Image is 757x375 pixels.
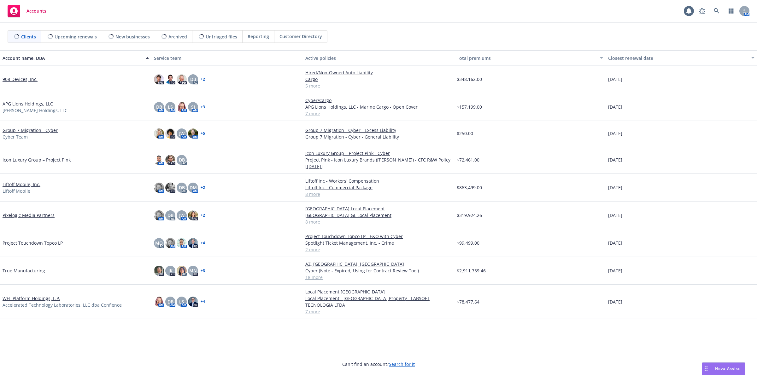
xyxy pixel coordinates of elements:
[457,55,596,61] div: Total premiums
[201,77,205,81] a: + 2
[115,33,150,40] span: New businesses
[305,261,452,267] a: AZ, [GEOGRAPHIC_DATA], [GEOGRAPHIC_DATA]
[305,267,452,274] a: Cyber (Note - Expired; Using for Contract Review Tool)
[606,50,757,65] button: Closest renewal date
[305,233,452,240] a: Project Touchdown Topco LP - E&O with Cyber
[155,240,163,246] span: MQ
[305,110,452,117] a: 7 more
[179,184,185,191] span: DB
[608,298,622,305] span: [DATE]
[389,361,415,367] a: Search for it
[305,205,452,212] a: [GEOGRAPHIC_DATA] Local Placement
[55,33,97,40] span: Upcoming renewals
[608,240,622,246] span: [DATE]
[3,240,63,246] a: Project Touchdown Topco LP
[305,240,452,246] a: Spotlight Ticket Management, Inc. - Crime
[189,267,197,274] span: MN
[201,105,205,109] a: + 3
[165,238,175,248] img: photo
[154,266,164,276] img: photo
[305,295,452,308] a: Local Placement - [GEOGRAPHIC_DATA] Property - LABSOFT TECNOLOGIA LTDA
[608,212,622,219] span: [DATE]
[457,240,479,246] span: $99,499.00
[608,130,622,137] span: [DATE]
[702,363,710,375] div: Drag to move
[165,183,175,193] img: photo
[702,362,745,375] button: Nova Assist
[305,55,452,61] div: Active policies
[305,150,452,156] a: Icon Luxury Group – Project Pink - Cyber
[167,212,173,219] span: DB
[457,298,479,305] span: $78,477.64
[168,267,173,274] span: JK
[21,33,36,40] span: Clients
[305,308,452,315] a: 7 more
[305,134,452,140] a: Group 7 Migration - Cyber - General Liability
[206,33,237,40] span: Untriaged files
[608,104,622,110] span: [DATE]
[303,50,454,65] button: Active policies
[305,274,452,281] a: 18 more
[608,55,748,61] div: Closest renewal date
[342,361,415,367] span: Can't find an account?
[179,130,185,137] span: JW
[305,104,452,110] a: APG Lions Holdings, LLC - Marine Cargo - Open Cover
[188,128,198,139] img: photo
[305,246,452,253] a: 2 more
[305,178,452,184] a: Liftoff Inc - Workers' Compensation
[457,76,482,82] span: $348,162.00
[3,55,142,61] div: Account name, DBA
[165,155,175,165] img: photo
[305,288,452,295] a: Local Placement [GEOGRAPHIC_DATA]
[457,184,482,191] span: $863,499.00
[168,33,187,40] span: Archived
[179,298,184,305] span: LS
[177,74,187,84] img: photo
[165,128,175,139] img: photo
[608,184,622,191] span: [DATE]
[3,267,45,274] a: True Manufacturing
[305,184,452,191] a: Liftoff Inc - Commercial Package
[3,212,55,219] a: Pixelogic Media Partners
[608,76,622,82] span: [DATE]
[201,269,205,273] a: + 3
[279,33,322,40] span: Customer Directory
[608,156,622,163] span: [DATE]
[154,183,164,193] img: photo
[154,210,164,220] img: photo
[201,300,205,304] a: + 4
[3,76,38,82] a: 908 Devices, Inc.
[154,128,164,139] img: photo
[201,186,205,190] a: + 2
[3,156,71,163] a: Icon Luxury Group – Project Pink
[305,82,452,89] a: 5 more
[3,127,58,134] a: Group 7 Migration - Cyber
[167,298,173,305] span: DB
[188,297,198,307] img: photo
[715,366,740,371] span: Nova Assist
[179,212,185,219] span: JW
[188,210,198,220] img: photo
[305,219,452,225] a: 8 more
[191,104,195,110] span: SJ
[3,100,53,107] a: APG Lions Holdings, LLC
[608,267,622,274] span: [DATE]
[3,295,60,302] a: WEL Platform Holdings, L.P.
[3,181,40,188] a: Liftoff Mobile, Inc.
[3,134,28,140] span: Cyber Team
[305,156,452,170] a: Project Pink - Icon Luxury Brands ([PERSON_NAME]) - CFC R&W Policy [[DATE]]
[154,55,300,61] div: Service team
[3,302,122,308] span: Accelerated Technology Laboratories, LLC dba Confience
[190,76,196,82] span: DB
[168,104,173,110] span: LS
[201,213,205,217] a: + 2
[305,97,452,104] a: Cyber/Cargo
[305,127,452,134] a: Group 7 Migration - Cyber - Excess Liability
